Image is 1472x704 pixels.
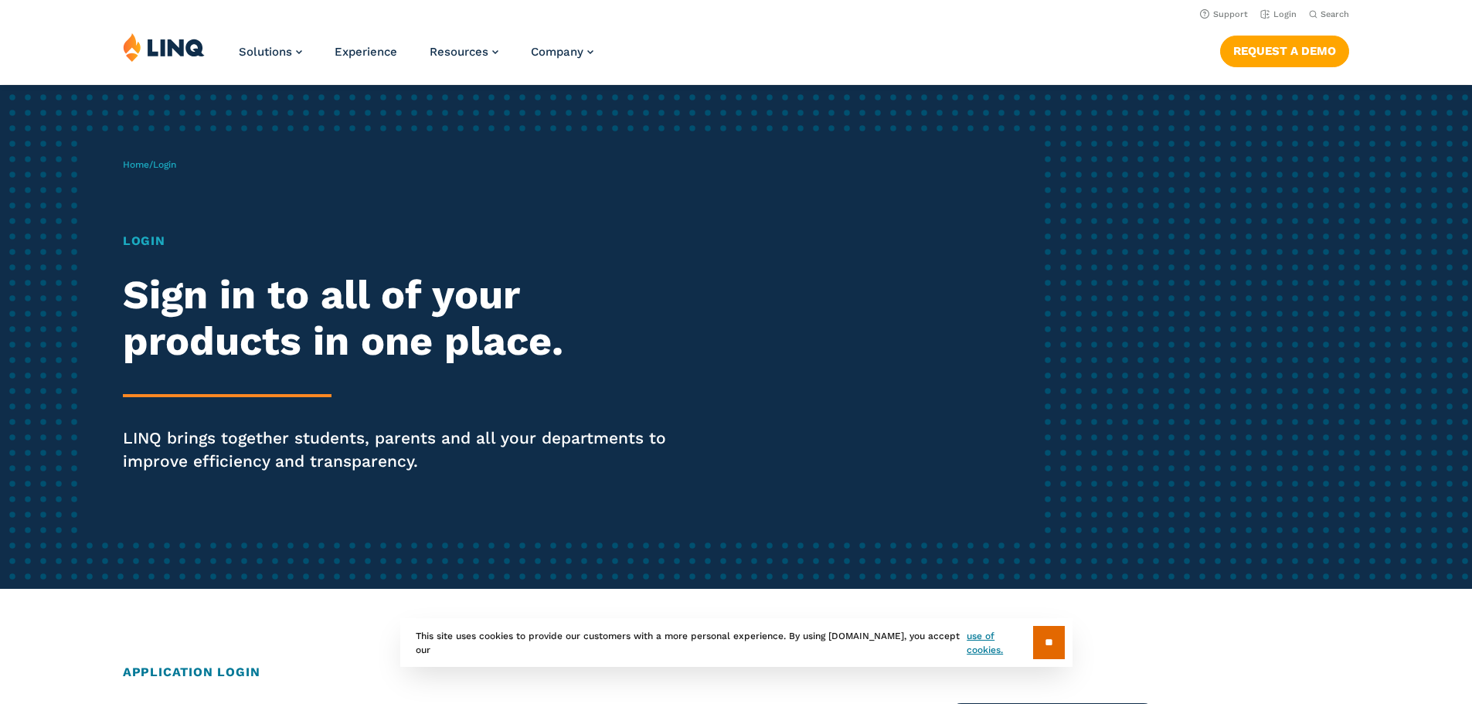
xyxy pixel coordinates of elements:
[153,159,176,170] span: Login
[123,159,176,170] span: /
[967,629,1032,657] a: use of cookies.
[1309,9,1349,20] button: Open Search Bar
[123,427,690,473] p: LINQ brings together students, parents and all your departments to improve efficiency and transpa...
[123,272,690,365] h2: Sign in to all of your products in one place.
[1321,9,1349,19] span: Search
[239,45,292,59] span: Solutions
[123,159,149,170] a: Home
[123,232,690,250] h1: Login
[1260,9,1297,19] a: Login
[239,32,593,83] nav: Primary Navigation
[430,45,498,59] a: Resources
[1220,32,1349,66] nav: Button Navigation
[531,45,583,59] span: Company
[239,45,302,59] a: Solutions
[430,45,488,59] span: Resources
[1200,9,1248,19] a: Support
[123,32,205,62] img: LINQ | K‑12 Software
[1220,36,1349,66] a: Request a Demo
[531,45,593,59] a: Company
[335,45,397,59] a: Experience
[400,618,1073,667] div: This site uses cookies to provide our customers with a more personal experience. By using [DOMAIN...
